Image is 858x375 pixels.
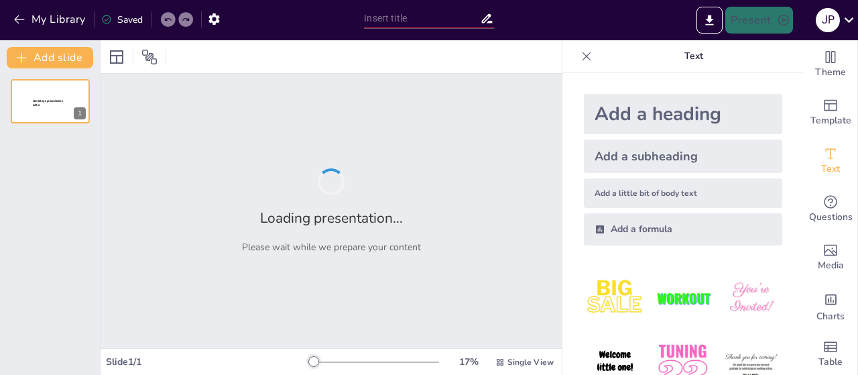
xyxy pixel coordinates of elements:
span: Template [810,113,851,128]
span: Text [821,162,840,176]
div: J P [816,8,840,32]
div: Layout [106,46,127,68]
div: 17 % [452,356,485,368]
img: 3.jpeg [720,267,782,329]
div: Add a heading [584,94,782,134]
span: Sendsteps presentation editor [33,99,63,107]
div: Add a subheading [584,140,782,173]
span: Position [141,49,158,65]
div: 1 [11,79,90,123]
div: 1 [74,107,86,119]
div: Add images, graphics, shapes or video [804,233,857,282]
div: Add charts and graphs [804,282,857,330]
img: 2.jpeg [652,267,714,329]
span: Table [818,355,843,370]
h2: Loading presentation... [260,209,403,227]
p: Please wait while we prepare your content [242,241,421,254]
button: J P [816,7,840,34]
div: Get real-time input from your audience [804,185,857,233]
button: Present [725,7,792,34]
span: Theme [815,65,846,80]
img: 1.jpeg [584,267,646,329]
span: Media [818,258,844,273]
span: Single View [507,357,554,368]
div: Add a little bit of body text [584,178,782,208]
button: My Library [10,9,91,30]
div: Change the overall theme [804,40,857,89]
span: Charts [816,309,845,324]
button: Export to PowerPoint [696,7,723,34]
div: Add text boxes [804,137,857,185]
div: Add ready made slides [804,89,857,137]
div: Slide 1 / 1 [106,356,310,368]
div: Saved [101,13,143,26]
span: Questions [809,210,853,225]
input: Insert title [364,9,479,28]
button: Add slide [7,47,93,68]
p: Text [597,40,790,72]
div: Add a formula [584,213,782,246]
